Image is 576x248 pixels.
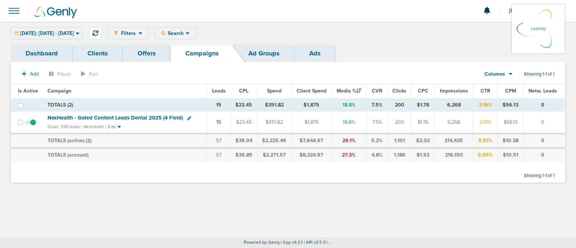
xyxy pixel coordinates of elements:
td: 216,150 [435,148,473,162]
td: 200 [388,112,411,134]
td: $39.04 [230,134,257,148]
a: Clients [73,45,123,62]
span: | ... [327,240,333,245]
td: $23.45 [230,112,257,134]
td: 0 [523,134,565,148]
td: 6,268 [435,98,473,112]
td: 1,101 [388,134,411,148]
td: 18.8% [332,98,366,112]
td: $39.85 [230,148,257,162]
td: $2.02 [411,134,435,148]
span: Campaign [48,88,71,94]
span: Media % [337,88,361,94]
span: Showing 1-1 of 1 [524,173,554,179]
span: 2 [69,102,72,108]
span: | API v2.5.0 [304,240,326,245]
td: 5.2% [366,134,388,148]
span: [PERSON_NAME] [509,8,554,13]
span: CPL [239,88,248,94]
td: $7,644.97 [291,134,331,148]
td: 0 [523,112,565,134]
img: Genly [34,7,77,18]
td: $10.38 [498,134,523,148]
span: CPC [418,88,428,94]
span: Showing 1-1 of 1 [524,71,554,77]
td: 0 [523,148,565,162]
span: Netw. Leads [528,88,557,94]
span: CVR [372,88,382,94]
p: Loading [531,24,545,33]
td: $8,324.97 [291,148,331,162]
td: 0.51% [473,134,498,148]
td: $56.13 [498,112,523,134]
small: 2 nc [108,124,116,130]
td: 3.19% [473,112,498,134]
td: 29.1% [332,134,366,148]
td: $351.82 [257,112,291,134]
span: Add [30,71,39,77]
td: $10.51 [498,148,523,162]
td: $23.45 [230,98,257,112]
td: 214,435 [435,134,473,148]
td: $1.92 [411,148,435,162]
span: CTR [481,88,490,94]
a: Dashboard [11,45,73,62]
td: 200 [388,98,411,112]
td: 7.5% [366,98,388,112]
span: Is Active [18,88,38,94]
button: Add [18,69,43,79]
td: TOTALS (active) ( ) [43,134,207,148]
a: Offers [123,45,171,62]
span: Leads [212,88,226,94]
td: TOTALS ( ) [43,98,207,112]
td: $2,225.49 [257,134,291,148]
small: Goals: 290 leads | [48,124,82,130]
td: 57 [207,134,230,148]
td: $1,875 [291,112,331,134]
td: 57 [207,148,230,162]
td: 18.8% [332,112,366,134]
a: Ad Groups [234,45,294,62]
td: 15 [207,98,230,112]
span: Clicks [392,88,406,94]
td: 1,186 [388,148,411,162]
a: Ads [294,45,336,62]
span: Impressions [440,88,468,94]
td: TOTALS (account) [43,148,207,162]
span: | App v4.2.1 [280,240,302,245]
span: CPM [505,88,516,94]
span: NexHealth - Gated Content Leads Dental 2025 (4 Field) [48,114,183,121]
td: $1,875 [291,98,331,112]
td: $1.76 [411,98,435,112]
td: 4.8% [366,148,388,162]
td: $351.82 [257,98,291,112]
td: $1.76 [411,112,435,134]
td: 7.5% [366,112,388,134]
a: 15 [216,119,221,125]
td: 0 [523,98,565,112]
span: Spend [267,88,282,94]
td: 6,268 [435,112,473,134]
a: Campaigns [171,45,234,62]
td: 3.19% [473,98,498,112]
td: $56.13 [498,98,523,112]
span: 2 [87,137,90,144]
td: $2,271.57 [257,148,291,162]
td: 0.55% [473,148,498,162]
small: NexHealth | [84,124,106,129]
span: Client Spend [297,88,327,94]
td: 27.3% [332,148,366,162]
